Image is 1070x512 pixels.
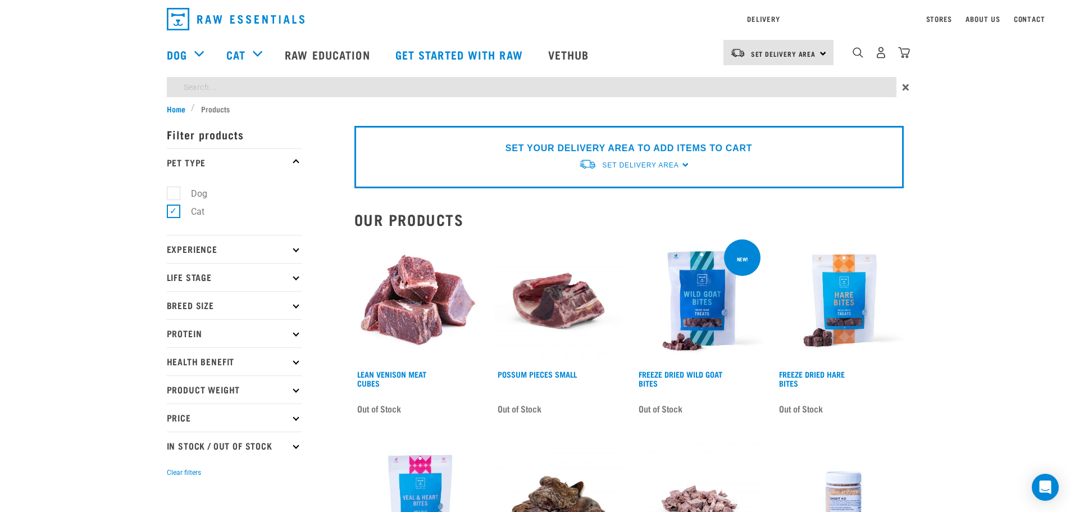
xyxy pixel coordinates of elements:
div: new! [732,251,753,268]
a: Freeze Dried Hare Bites [779,372,845,385]
a: About Us [966,17,1000,21]
span: Out of Stock [357,400,401,417]
img: Possum Piece Small [495,237,622,365]
p: Experience [167,235,302,263]
img: Raw Essentials Freeze Dried Wild Goat Bites PetTreats Product Shot [636,237,763,365]
a: Vethub [537,32,603,77]
span: Set Delivery Area [602,161,679,169]
label: Dog [173,187,212,201]
p: Life Stage [167,263,302,291]
a: Lean Venison Meat Cubes [357,372,426,385]
p: Product Weight [167,375,302,404]
nav: breadcrumbs [167,103,904,115]
label: Cat [173,205,209,219]
a: Contact [1014,17,1045,21]
a: Cat [226,46,245,63]
a: Possum Pieces Small [498,372,577,376]
input: Search... [167,77,896,97]
p: Filter products [167,120,302,148]
img: 1181 Wild Venison Meat Cubes Boneless 01 [354,237,482,365]
p: Breed Size [167,291,302,319]
p: In Stock / Out Of Stock [167,432,302,460]
img: Raw Essentials Freeze Dried Hare Bites [776,237,904,365]
img: van-moving.png [730,48,745,58]
div: Open Intercom Messenger [1032,474,1059,501]
h2: Our Products [354,211,904,228]
a: Stores [926,17,953,21]
p: Pet Type [167,148,302,176]
a: Dog [167,46,187,63]
p: SET YOUR DELIVERY AREA TO ADD ITEMS TO CART [506,142,752,155]
img: home-icon-1@2x.png [853,47,863,58]
img: user.png [875,47,887,58]
img: home-icon@2x.png [898,47,910,58]
nav: dropdown navigation [158,3,913,35]
a: Delivery [747,17,780,21]
p: Protein [167,319,302,347]
span: Set Delivery Area [751,52,816,56]
p: Price [167,404,302,432]
span: Out of Stock [498,400,541,417]
a: Freeze Dried Wild Goat Bites [639,372,722,385]
a: Home [167,103,192,115]
img: Raw Essentials Logo [167,8,304,30]
span: Home [167,103,185,115]
button: Clear filters [167,468,201,478]
span: × [902,77,909,97]
a: Raw Education [274,32,384,77]
p: Health Benefit [167,347,302,375]
a: Get started with Raw [384,32,537,77]
img: van-moving.png [579,158,597,170]
span: Out of Stock [639,400,682,417]
span: Out of Stock [779,400,823,417]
